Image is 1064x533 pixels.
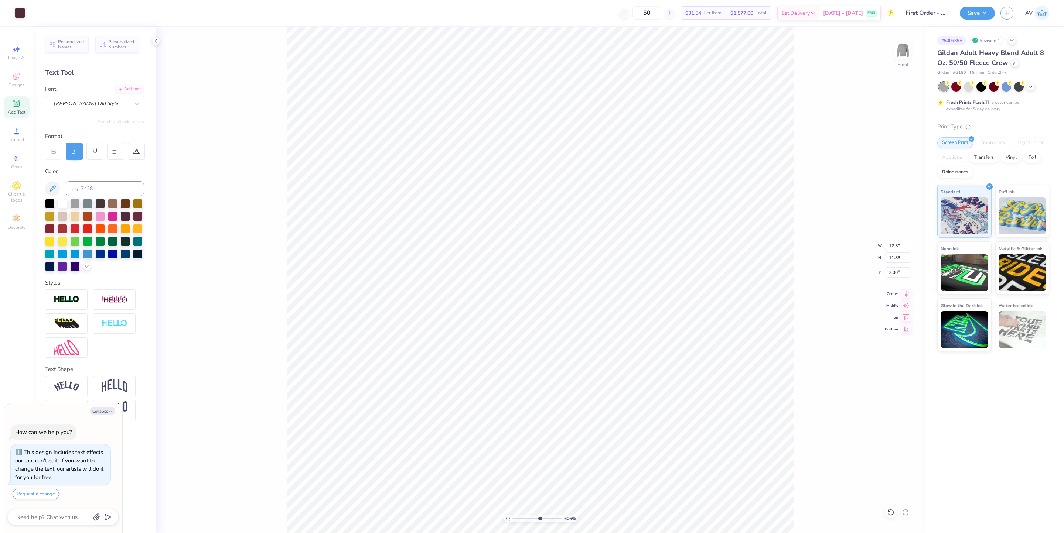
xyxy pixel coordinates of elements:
span: Metallic & Glitter Ink [999,245,1042,252]
span: Top [885,315,898,320]
strong: Fresh Prints Flash: [946,99,985,105]
span: Gildan Adult Heavy Blend Adult 8 Oz. 50/50 Fleece Crew [937,48,1044,67]
div: This design includes text effects our tool can't edit. If you want to change the text, our artist... [15,448,103,481]
img: Front [896,43,910,58]
span: Est. Delivery [782,9,810,17]
span: Total [756,9,767,17]
img: Metallic & Glitter Ink [999,254,1046,291]
img: Shadow [102,295,127,304]
span: Center [885,291,898,296]
div: Rhinestones [937,167,973,178]
span: Personalized Names [58,39,84,49]
img: Stroke [54,295,79,304]
img: Negative Space [102,319,127,328]
div: Add Font [115,85,144,93]
span: Per Item [703,9,722,17]
div: Applique [937,152,967,163]
button: Save [960,7,995,20]
span: Upload [9,137,24,142]
div: Text Tool [45,68,144,78]
span: Water based Ink [999,302,1033,309]
span: 606 % [564,515,576,522]
img: Glow in the Dark Ink [941,311,988,348]
span: Decorate [8,224,25,230]
button: Switch to Greek Letters [98,119,144,125]
span: Clipart & logos [4,191,30,203]
div: Color [45,167,144,176]
div: Screen Print [937,137,973,148]
span: Personalized Numbers [108,39,134,49]
span: [DATE] - [DATE] [823,9,863,17]
span: $31.54 [685,9,701,17]
span: Puff Ink [999,188,1014,196]
div: Format [45,132,145,141]
span: Middle [885,303,898,308]
span: Greek [11,164,23,170]
div: # 500989B [937,36,966,45]
img: Water based Ink [999,311,1046,348]
span: Standard [941,188,960,196]
button: Request a change [13,489,59,499]
div: This color can be expedited for 5 day delivery. [946,99,1037,112]
img: Neon Ink [941,254,988,291]
input: – – [632,6,661,20]
button: Collapse [90,407,115,415]
a: AV [1025,6,1049,20]
span: AV [1025,9,1033,17]
input: e.g. 7428 c [66,181,144,196]
div: Print Type [937,123,1049,131]
div: Digital Print [1013,137,1048,148]
span: # G180 [953,70,966,76]
input: Untitled Design [900,6,954,20]
div: Foil [1024,152,1041,163]
img: Puff Ink [999,197,1046,234]
span: Designs [8,82,25,88]
span: Gildan [937,70,949,76]
label: Font [45,85,56,93]
img: Arc [54,381,79,391]
img: 3d Illusion [54,318,79,330]
span: FREE [867,10,875,16]
span: $1,577.00 [730,9,753,17]
img: Rise [102,401,127,419]
div: Front [898,61,908,68]
span: Add Text [8,109,25,115]
img: Standard [941,197,988,234]
div: How can we help you? [15,429,72,436]
span: Minimum Order: 24 + [970,70,1007,76]
div: Embroidery [975,137,1010,148]
img: Free Distort [54,340,79,355]
div: Transfers [969,152,999,163]
span: Bottom [885,327,898,332]
div: Text Shape [45,365,144,374]
div: Revision 1 [970,36,1004,45]
div: Styles [45,279,144,287]
span: Glow in the Dark Ink [941,302,983,309]
span: Neon Ink [941,245,959,252]
div: Vinyl [1001,152,1022,163]
img: Arch [102,379,127,393]
span: Image AI [8,55,25,61]
img: Aargy Velasco [1035,6,1049,20]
